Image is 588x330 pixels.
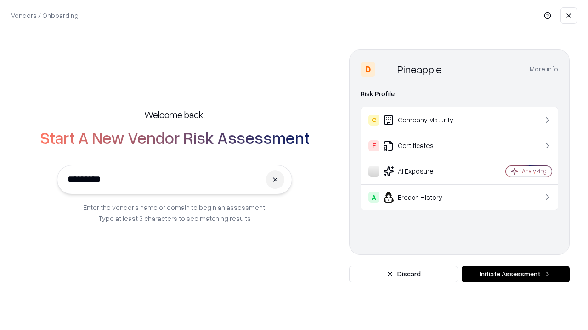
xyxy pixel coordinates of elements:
[368,140,478,151] div: Certificates
[368,166,478,177] div: AI Exposure
[397,62,442,77] div: Pineapple
[368,140,379,151] div: F
[144,108,205,121] h5: Welcome back,
[349,266,458,282] button: Discard
[361,62,375,77] div: D
[11,11,79,20] p: Vendors / Onboarding
[522,167,547,175] div: Analyzing
[379,62,394,77] img: Pineapple
[83,202,266,224] p: Enter the vendor’s name or domain to begin an assessment. Type at least 3 characters to see match...
[530,61,558,77] button: More info
[368,192,379,203] div: A
[368,115,379,126] div: C
[368,115,478,126] div: Company Maturity
[361,88,558,99] div: Risk Profile
[368,192,478,203] div: Breach History
[40,128,310,147] h2: Start A New Vendor Risk Assessment
[462,266,570,282] button: Initiate Assessment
